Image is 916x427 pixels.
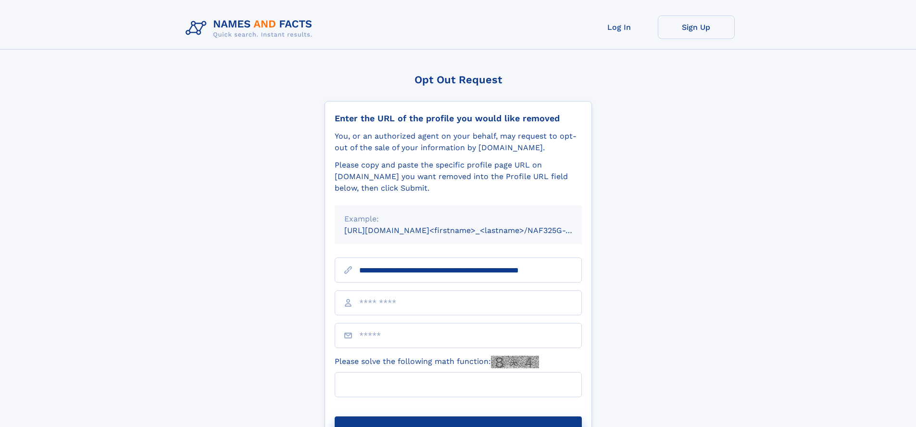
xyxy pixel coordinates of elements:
div: Enter the URL of the profile you would like removed [335,113,582,124]
img: Logo Names and Facts [182,15,320,41]
label: Please solve the following math function: [335,356,539,368]
div: Opt Out Request [325,74,592,86]
small: [URL][DOMAIN_NAME]<firstname>_<lastname>/NAF325G-xxxxxxxx [344,226,600,235]
a: Log In [581,15,658,39]
div: You, or an authorized agent on your behalf, may request to opt-out of the sale of your informatio... [335,130,582,154]
div: Please copy and paste the specific profile page URL on [DOMAIN_NAME] you want removed into the Pr... [335,159,582,194]
a: Sign Up [658,15,735,39]
div: Example: [344,213,572,225]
